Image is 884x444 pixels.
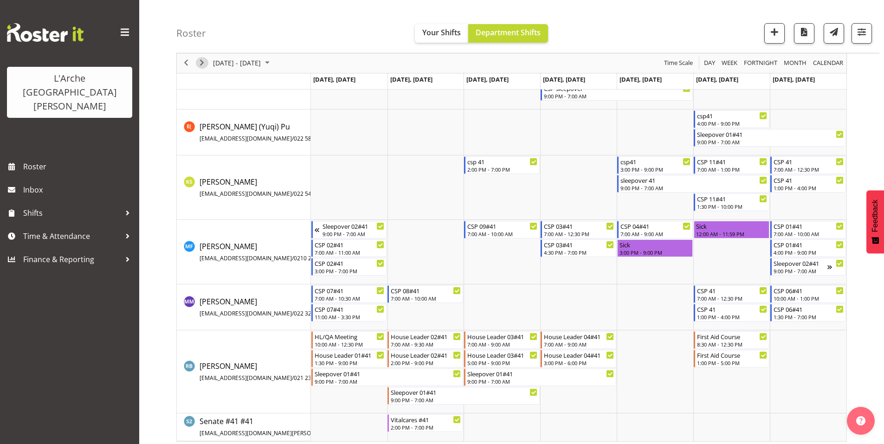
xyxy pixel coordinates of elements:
[311,368,464,386] div: Robin Buch"s event - Sleepover 01#41 Begin From Monday, September 8, 2025 at 9:00:00 PM GMT+12:00...
[177,220,311,284] td: Melissa Fry resource
[390,75,432,84] span: [DATE], [DATE]
[697,304,767,314] div: CSP 41
[721,58,738,69] span: Week
[180,58,193,69] button: Previous
[774,221,844,231] div: CSP 01#41
[212,58,274,69] button: September 2025
[23,183,135,197] span: Inbox
[544,332,614,341] div: House Leader 04#41
[196,58,208,69] button: Next
[619,75,662,84] span: [DATE], [DATE]
[315,350,385,360] div: House Leader 01#41
[783,58,807,69] span: Month
[311,239,387,257] div: Melissa Fry"s event - CSP 02#41 Begin From Monday, September 8, 2025 at 7:00:00 AM GMT+12:00 Ends...
[200,416,373,438] a: Senate #41 #41[EMAIL_ADDRESS][DOMAIN_NAME][PERSON_NAME]
[742,58,779,69] button: Fortnight
[770,156,846,174] div: Kalpana Sapkota"s event - CSP 41 Begin From Sunday, September 14, 2025 at 7:00:00 AM GMT+12:00 En...
[294,254,332,262] span: 0210 223 3427
[292,190,294,198] span: /
[694,331,769,349] div: Robin Buch"s event - First Aid Course Begin From Saturday, September 13, 2025 at 8:30:00 AM GMT+1...
[697,166,767,173] div: 7:00 AM - 1:00 PM
[620,175,767,185] div: sleepover 41
[694,156,769,174] div: Kalpana Sapkota"s event - CSP 11#41 Begin From Saturday, September 13, 2025 at 7:00:00 AM GMT+12:...
[663,58,695,69] button: Time Scale
[315,258,385,268] div: CSP 02#41
[697,359,767,367] div: 1:00 PM - 5:00 PM
[311,331,387,349] div: Robin Buch"s event - HL/QA Meeting Begin From Monday, September 8, 2025 at 10:00:00 AM GMT+12:00 ...
[467,350,537,360] div: House Leader 03#41
[387,414,463,432] div: Senate #41 #41"s event - Vitalcares #41 Begin From Tuesday, September 9, 2025 at 2:00:00 PM GMT+1...
[200,177,329,198] span: [PERSON_NAME]
[770,285,846,303] div: Michelle Muir"s event - CSP 06#41 Begin From Sunday, September 14, 2025 at 10:00:00 AM GMT+12:00 ...
[620,184,767,192] div: 9:00 PM - 7:00 AM
[694,304,769,322] div: Michelle Muir"s event - CSP 41 Begin From Saturday, September 13, 2025 at 1:00:00 PM GMT+12:00 En...
[866,190,884,253] button: Feedback - Show survey
[617,221,693,238] div: Melissa Fry"s event - CSP 04#41 Begin From Friday, September 12, 2025 at 7:00:00 AM GMT+12:00 End...
[391,286,461,295] div: CSP 08#41
[315,332,385,341] div: HL/QA Meeting
[774,267,827,275] div: 9:00 PM - 7:00 AM
[387,387,540,405] div: Robin Buch"s event - Sleepover 01#41 Begin From Tuesday, September 9, 2025 at 9:00:00 PM GMT+12:0...
[177,109,311,155] td: Estelle (Yuqi) Pu resource
[315,313,385,321] div: 11:00 AM - 3:30 PM
[774,295,844,302] div: 10:00 AM - 1:00 PM
[694,110,769,128] div: Estelle (Yuqi) Pu"s event - csp41 Begin From Saturday, September 13, 2025 at 4:00:00 PM GMT+12:00...
[774,258,827,268] div: Sleepover 02#41
[16,71,123,113] div: L'Arche [GEOGRAPHIC_DATA][PERSON_NAME]
[177,155,311,220] td: Kalpana Sapkota resource
[770,221,846,238] div: Melissa Fry"s event - CSP 01#41 Begin From Sunday, September 14, 2025 at 7:00:00 AM GMT+12:00 End...
[464,368,616,386] div: Robin Buch"s event - Sleepover 01#41 Begin From Wednesday, September 10, 2025 at 9:00:00 PM GMT+1...
[387,350,463,367] div: Robin Buch"s event - House Leader 02#41 Begin From Tuesday, September 9, 2025 at 2:00:00 PM GMT+1...
[620,166,690,173] div: 3:00 PM - 9:00 PM
[200,374,292,382] span: [EMAIL_ADDRESS][DOMAIN_NAME]
[294,135,329,142] span: 022 586 3166
[200,135,292,142] span: [EMAIL_ADDRESS][DOMAIN_NAME]
[770,239,846,257] div: Melissa Fry"s event - CSP 01#41 Begin From Sunday, September 14, 2025 at 4:00:00 PM GMT+12:00 End...
[467,221,537,231] div: CSP 09#41
[311,45,846,441] table: Timeline Week of September 13, 2025
[391,424,461,431] div: 2:00 PM - 7:00 PM
[697,120,767,127] div: 4:00 PM - 9:00 PM
[23,206,121,220] span: Shifts
[391,359,461,367] div: 2:00 PM - 9:00 PM
[743,58,778,69] span: Fortnight
[697,350,767,360] div: First Aid Course
[694,285,769,303] div: Michelle Muir"s event - CSP 41 Begin From Saturday, September 13, 2025 at 7:00:00 AM GMT+12:00 En...
[770,304,846,322] div: Michelle Muir"s event - CSP 06#41 Begin From Sunday, September 14, 2025 at 1:30:00 PM GMT+12:00 E...
[663,58,694,69] span: Time Scale
[794,23,814,44] button: Download a PDF of the roster according to the set date range.
[23,252,121,266] span: Finance & Reporting
[391,350,461,360] div: House Leader 02#41
[696,75,738,84] span: [DATE], [DATE]
[544,92,690,100] div: 9:00 PM - 7:00 AM
[697,286,767,295] div: CSP 41
[200,241,332,263] span: [PERSON_NAME]
[467,359,537,367] div: 5:00 PM - 9:00 PM
[619,240,690,249] div: Sick
[387,331,463,349] div: Robin Buch"s event - House Leader 02#41 Begin From Tuesday, September 9, 2025 at 7:00:00 AM GMT+1...
[774,166,844,173] div: 7:00 AM - 12:30 PM
[315,267,385,275] div: 3:00 PM - 7:00 PM
[541,83,693,101] div: Cherri Waata Vale"s event - CSP sleepover Begin From Thursday, September 11, 2025 at 9:00:00 PM G...
[200,254,292,262] span: [EMAIL_ADDRESS][DOMAIN_NAME]
[315,369,461,378] div: Sleepover 01#41
[422,27,461,38] span: Your Shifts
[294,190,329,198] span: 022 542 0584
[311,221,387,238] div: Melissa Fry"s event - Sleepover 02#41 Begin From Sunday, September 7, 2025 at 9:00:00 PM GMT+12:0...
[23,160,135,174] span: Roster
[824,23,844,44] button: Send a list of all shifts for the selected filtered period to all rostered employees.
[617,156,693,174] div: Kalpana Sapkota"s event - csp41 Begin From Friday, September 12, 2025 at 3:00:00 PM GMT+12:00 End...
[770,258,846,276] div: Melissa Fry"s event - Sleepover 02#41 Begin From Sunday, September 14, 2025 at 9:00:00 PM GMT+12:...
[764,23,785,44] button: Add a new shift
[200,122,329,143] span: [PERSON_NAME] (Yuqi) Pu
[200,121,329,143] a: [PERSON_NAME] (Yuqi) Pu[EMAIL_ADDRESS][DOMAIN_NAME]/022 586 3166
[464,350,540,367] div: Robin Buch"s event - House Leader 03#41 Begin From Wednesday, September 10, 2025 at 5:00:00 PM GM...
[703,58,717,69] button: Timeline Day
[476,27,541,38] span: Department Shifts
[176,28,206,39] h4: Roster
[694,129,846,147] div: Estelle (Yuqi) Pu"s event - Sleepover 01#41 Begin From Saturday, September 13, 2025 at 9:00:00 PM...
[703,58,716,69] span: Day
[620,230,690,238] div: 7:00 AM - 9:00 AM
[774,240,844,249] div: CSP 01#41
[544,230,614,238] div: 7:00 AM - 12:30 PM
